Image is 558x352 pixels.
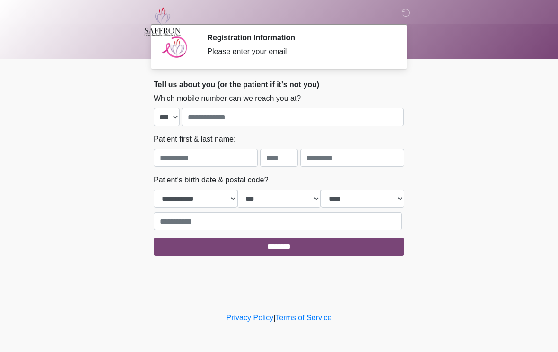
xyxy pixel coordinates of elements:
label: Which mobile number can we reach you at? [154,93,301,104]
img: Agent Avatar [161,33,189,62]
h2: Tell us about you (or the patient if it's not you) [154,80,404,89]
label: Patient's birth date & postal code? [154,174,268,186]
img: Saffron Laser Aesthetics and Medical Spa Logo [144,7,181,36]
label: Patient first & last name: [154,134,235,145]
a: | [273,314,275,322]
a: Terms of Service [275,314,331,322]
div: Please enter your email [207,46,390,57]
a: Privacy Policy [227,314,274,322]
